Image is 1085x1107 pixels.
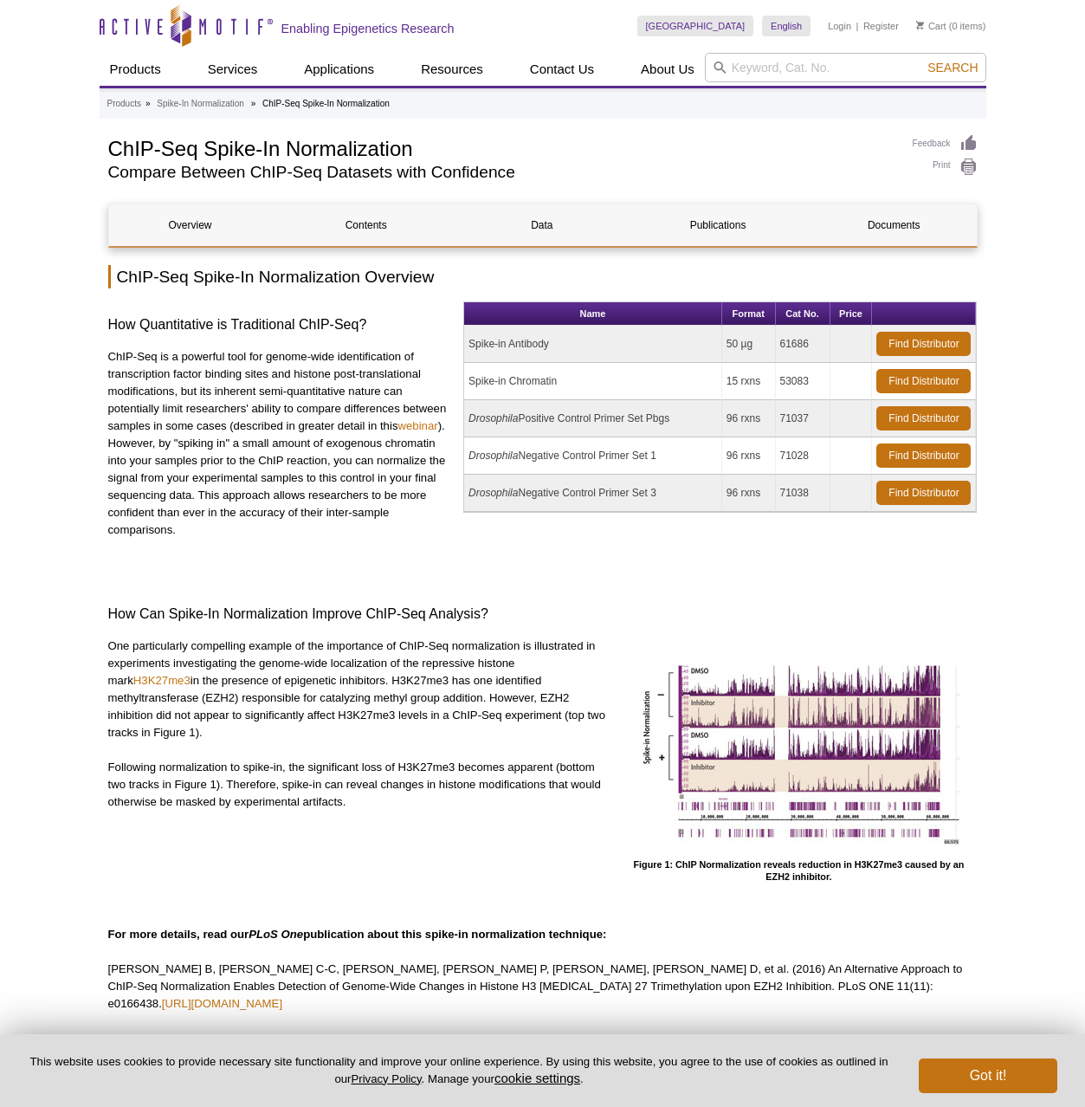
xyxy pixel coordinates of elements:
li: » [145,99,151,108]
a: Register [863,20,899,32]
p: [PERSON_NAME] B, [PERSON_NAME] C-C, [PERSON_NAME], [PERSON_NAME] P, [PERSON_NAME], [PERSON_NAME] ... [108,961,978,1013]
td: 71028 [776,437,830,475]
h1: ChIP-Seq Spike-In Normalization [108,134,895,160]
button: Search [922,60,983,75]
img: Your Cart [916,21,924,29]
a: Contents [285,204,448,246]
a: H3K27me3 [133,674,191,687]
em: PLoS One [249,928,303,941]
span: Search [927,61,978,74]
a: Find Distributor [876,443,971,468]
a: [GEOGRAPHIC_DATA] [637,16,754,36]
h2: Enabling Epigenetics Research [281,21,455,36]
li: ChIP-Seq Spike-In Normalization [262,99,390,108]
a: Print [913,158,978,177]
a: Spike-In Normalization [157,96,244,112]
a: Cart [916,20,946,32]
a: webinar [397,419,437,432]
a: Find Distributor [876,481,971,505]
a: Find Distributor [876,369,971,393]
td: 96 rxns [722,400,776,437]
li: | [856,16,859,36]
p: One particularly compelling example of the importance of ChIP-Seq normalization is illustrated in... [108,638,608,741]
td: 15 rxns [722,363,776,400]
a: Documents [812,204,975,246]
td: 50 µg [722,326,776,363]
i: Drosophila [468,487,518,499]
strong: For more details, read our publication about this spike-in normalization technique: [108,928,607,941]
h3: How Can Spike-In Normalization Improve ChIP-Seq Analysis? [108,604,978,625]
a: Products [107,96,141,112]
a: Data [461,204,623,246]
td: 71037 [776,400,830,437]
li: » [251,99,256,108]
i: Drosophila [468,450,518,462]
h2: ChIP-Seq Spike-In Normalization Overview [108,265,978,288]
button: cookie settings [494,1071,580,1085]
a: Publications [636,204,799,246]
td: 96 rxns [722,475,776,512]
td: 96 rxns [722,437,776,475]
input: Keyword, Cat. No. [705,53,986,82]
h3: How Quantitative is Traditional ChIP-Seq? [108,314,451,335]
a: Privacy Policy [351,1072,421,1085]
a: Find Distributor [876,406,971,430]
th: Format [722,302,776,326]
a: Contact Us [520,53,604,86]
td: Negative Control Primer Set 3 [464,475,722,512]
a: Login [828,20,851,32]
h4: Figure 1: ChIP Normalization reveals reduction in H3K27me3 caused by an EZH2 inhibitor. [620,859,977,883]
a: Overview [109,204,272,246]
a: Resources [410,53,494,86]
th: Price [830,302,873,326]
a: Applications [294,53,384,86]
th: Name [464,302,722,326]
td: 71038 [776,475,830,512]
td: Negative Control Primer Set 1 [464,437,722,475]
td: Spike-in Antibody [464,326,722,363]
a: Find Distributor [876,332,971,356]
td: 61686 [776,326,830,363]
p: ChIP-Seq is a powerful tool for genome-wide identification of transcription factor binding sites ... [108,348,451,539]
td: Positive Control Primer Set Pbgs [464,400,722,437]
th: Cat No. [776,302,830,326]
td: Spike-in Chromatin [464,363,722,400]
a: Products [100,53,171,86]
i: Drosophila [468,412,518,424]
a: Services [197,53,268,86]
iframe: Intercom live chat [1026,1048,1068,1090]
a: About Us [630,53,705,86]
a: Feedback [913,134,978,153]
button: Got it! [919,1058,1057,1093]
a: English [762,16,811,36]
p: This website uses cookies to provide necessary site functionality and improve your online experie... [28,1054,890,1087]
a: [URL][DOMAIN_NAME] [162,997,282,1010]
td: 53083 [776,363,830,400]
h2: Compare Between ChIP-Seq Datasets with Confidence [108,165,895,180]
img: ChIP Normalization reveals changes in H3K27me3 levels following treatment with EZH2 inhibitor. [625,638,972,854]
p: Following normalization to spike-in, the significant loss of H3K27me3 becomes apparent (bottom tw... [108,759,608,811]
li: (0 items) [916,16,986,36]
